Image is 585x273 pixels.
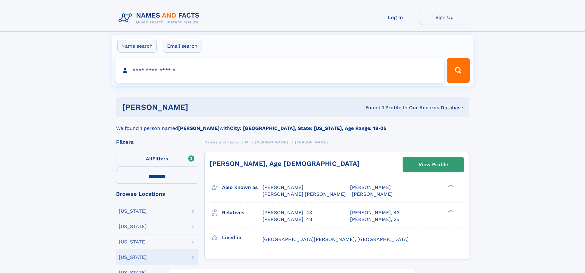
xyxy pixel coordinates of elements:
span: [PERSON_NAME] [295,140,328,144]
b: City: [GEOGRAPHIC_DATA], State: [US_STATE], Age Range: 18-25 [230,125,386,131]
span: All [146,156,152,162]
a: Names and Facts [205,138,238,146]
span: [GEOGRAPHIC_DATA][PERSON_NAME], [GEOGRAPHIC_DATA] [263,236,409,242]
div: [US_STATE] [119,224,147,229]
div: Found 1 Profile In Our Records Database [277,104,463,111]
span: [PERSON_NAME] [255,140,288,144]
span: [PERSON_NAME] [PERSON_NAME] [263,191,346,197]
img: Logo Names and Facts [116,10,205,26]
a: [PERSON_NAME], 43 [263,209,312,216]
a: [PERSON_NAME], Age [DEMOGRAPHIC_DATA] [210,160,360,167]
span: [PERSON_NAME] [263,184,303,190]
label: Email search [163,40,201,53]
div: We found 1 person named with . [116,117,469,132]
div: View Profile [419,158,448,172]
div: Filters [116,139,198,145]
span: M [245,140,248,144]
a: M [245,138,248,146]
div: ❯ [447,209,454,213]
a: [PERSON_NAME], 43 [350,209,400,216]
a: Sign Up [420,10,469,25]
a: View Profile [403,157,464,172]
span: [PERSON_NAME] [350,184,391,190]
div: Browse Locations [116,191,198,197]
a: [PERSON_NAME] [255,138,288,146]
a: [PERSON_NAME], 25 [350,216,399,223]
h3: Lived in [222,232,263,243]
a: [PERSON_NAME], 48 [263,216,312,223]
label: Filters [116,152,198,167]
h3: Relatives [222,207,263,218]
h3: Also known as [222,182,263,193]
div: [US_STATE] [119,209,147,214]
h1: [PERSON_NAME] [122,103,277,111]
input: search input [115,58,444,83]
span: [PERSON_NAME] [352,191,393,197]
div: [US_STATE] [119,239,147,244]
div: ❯ [447,184,454,188]
div: [US_STATE] [119,255,147,260]
b: [PERSON_NAME] [178,125,220,131]
label: Name search [117,40,157,53]
button: Search Button [447,58,470,83]
a: Log In [371,10,420,25]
